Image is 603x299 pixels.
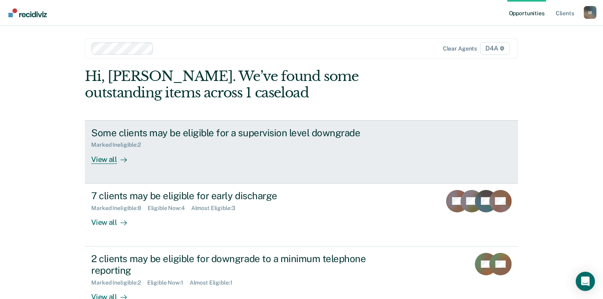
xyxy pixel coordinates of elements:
[85,120,518,184] a: Some clients may be eligible for a supervision level downgradeMarked Ineligible:2View all
[8,8,47,17] img: Recidiviz
[584,6,597,19] div: M
[91,190,372,202] div: 7 clients may be eligible for early discharge
[91,211,136,227] div: View all
[91,127,372,139] div: Some clients may be eligible for a supervision level downgrade
[91,279,147,286] div: Marked Ineligible : 2
[443,45,477,52] div: Clear agents
[91,148,136,164] div: View all
[85,184,518,246] a: 7 clients may be eligible for early dischargeMarked Ineligible:8Eligible Now:4Almost Eligible:3Vi...
[190,279,239,286] div: Almost Eligible : 1
[148,205,191,212] div: Eligible Now : 4
[91,253,372,276] div: 2 clients may be eligible for downgrade to a minimum telephone reporting
[584,6,597,19] button: Profile dropdown button
[91,141,147,148] div: Marked Ineligible : 2
[85,68,431,101] div: Hi, [PERSON_NAME]. We’ve found some outstanding items across 1 caseload
[147,279,190,286] div: Eligible Now : 1
[576,272,595,291] div: Open Intercom Messenger
[91,205,147,212] div: Marked Ineligible : 8
[480,42,509,55] span: D4A
[191,205,242,212] div: Almost Eligible : 3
